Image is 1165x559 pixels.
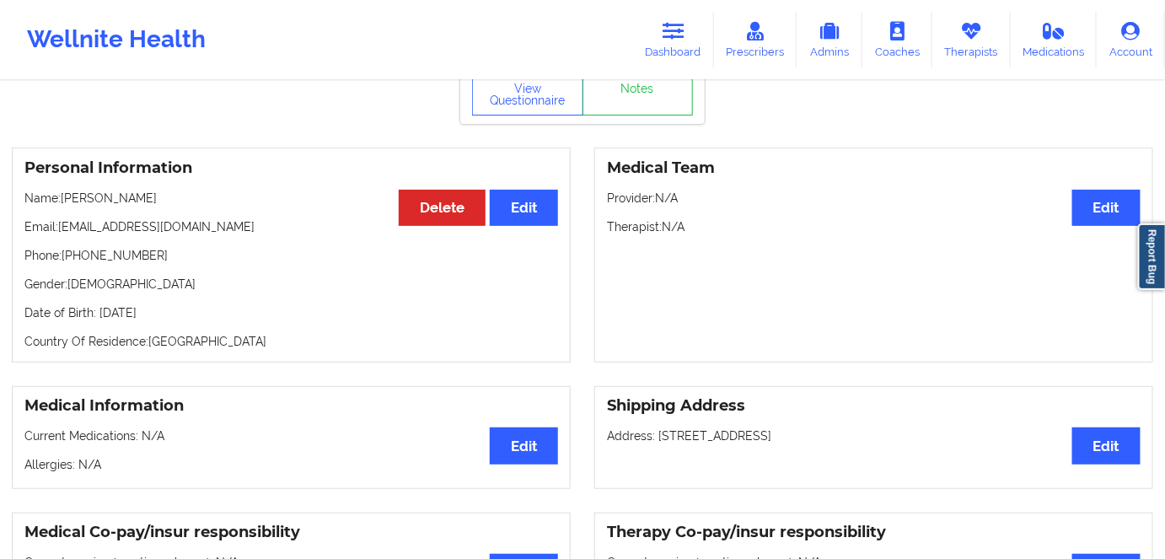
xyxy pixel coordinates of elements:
p: Gender: [DEMOGRAPHIC_DATA] [24,276,558,293]
a: Medications [1011,12,1098,67]
p: Name: [PERSON_NAME] [24,190,558,207]
p: Phone: [PHONE_NUMBER] [24,247,558,264]
a: Therapists [932,12,1011,67]
a: Coaches [862,12,932,67]
h3: Medical Information [24,396,558,416]
a: Prescribers [714,12,797,67]
h3: Personal Information [24,159,558,178]
p: Email: [EMAIL_ADDRESS][DOMAIN_NAME] [24,218,558,235]
a: Dashboard [633,12,714,67]
button: View Questionnaire [472,73,583,116]
h3: Shipping Address [607,396,1141,416]
button: Edit [1072,427,1141,464]
button: Edit [490,427,558,464]
p: Address: [STREET_ADDRESS] [607,427,1141,444]
p: Therapist: N/A [607,218,1141,235]
a: Account [1097,12,1165,67]
h3: Therapy Co-pay/insur responsibility [607,523,1141,542]
button: Delete [399,190,486,226]
p: Date of Birth: [DATE] [24,304,558,321]
p: Provider: N/A [607,190,1141,207]
a: Admins [797,12,862,67]
button: Edit [490,190,558,226]
a: Notes [582,73,694,116]
p: Current Medications: N/A [24,427,558,444]
p: Country Of Residence: [GEOGRAPHIC_DATA] [24,333,558,350]
h3: Medical Team [607,159,1141,178]
a: Report Bug [1138,223,1165,290]
p: Allergies: N/A [24,456,558,473]
button: Edit [1072,190,1141,226]
h3: Medical Co-pay/insur responsibility [24,523,558,542]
